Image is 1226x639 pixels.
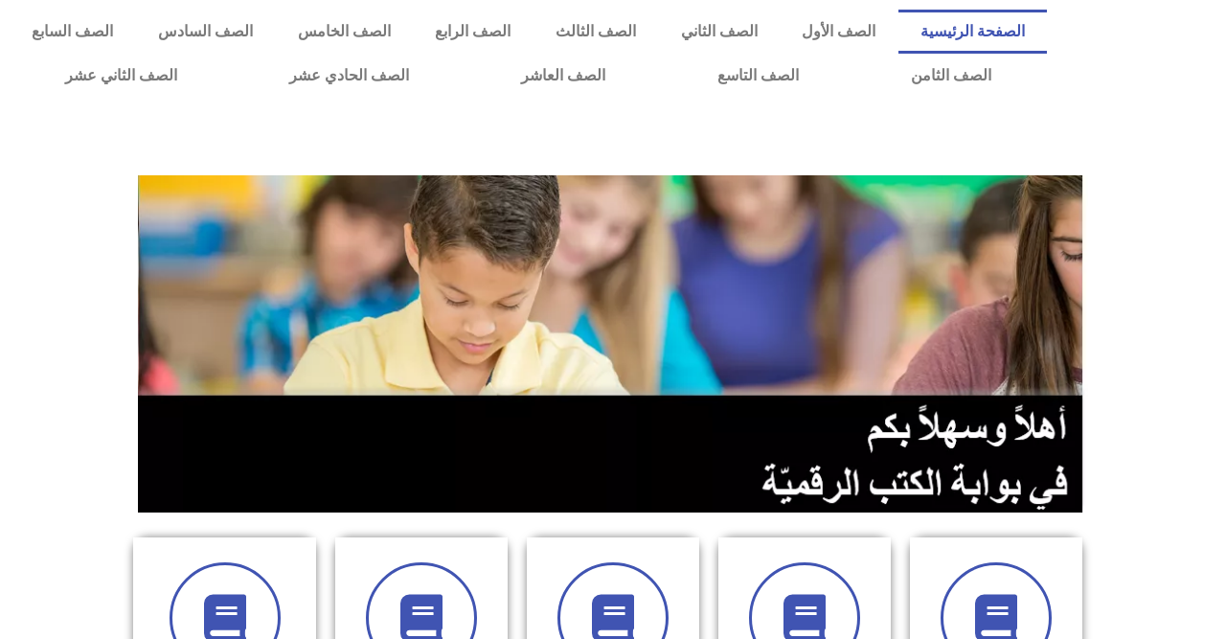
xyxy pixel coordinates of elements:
a: الصف السابع [10,10,136,54]
a: الصف الثاني [658,10,780,54]
a: الصف الحادي عشر [234,54,465,98]
a: الصف الرابع [413,10,534,54]
a: الصف العاشر [465,54,662,98]
a: الصف الثامن [855,54,1048,98]
a: الصفحة الرئيسية [898,10,1048,54]
a: الصف الخامس [275,10,413,54]
a: الصف الثالث [534,10,659,54]
a: الصف الأول [780,10,898,54]
a: الصف التاسع [662,54,855,98]
a: الصف الثاني عشر [10,54,234,98]
a: الصف السادس [136,10,276,54]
